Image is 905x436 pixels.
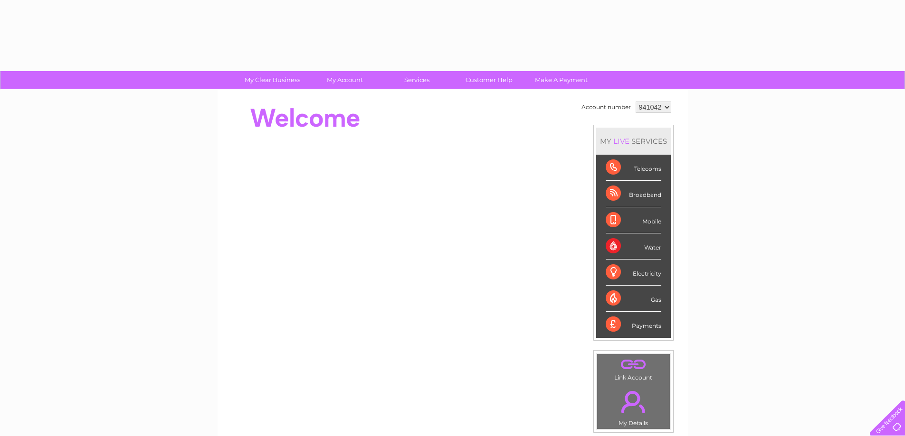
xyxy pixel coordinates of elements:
[305,71,384,89] a: My Account
[600,385,667,418] a: .
[606,155,661,181] div: Telecoms
[606,286,661,312] div: Gas
[597,383,670,429] td: My Details
[522,71,600,89] a: Make A Payment
[596,128,671,155] div: MY SERVICES
[579,99,633,115] td: Account number
[597,353,670,383] td: Link Account
[606,312,661,337] div: Payments
[606,260,661,286] div: Electricity
[450,71,528,89] a: Customer Help
[600,356,667,373] a: .
[233,71,312,89] a: My Clear Business
[611,137,631,146] div: LIVE
[606,181,661,207] div: Broadband
[606,207,661,233] div: Mobile
[378,71,456,89] a: Services
[606,233,661,260] div: Water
